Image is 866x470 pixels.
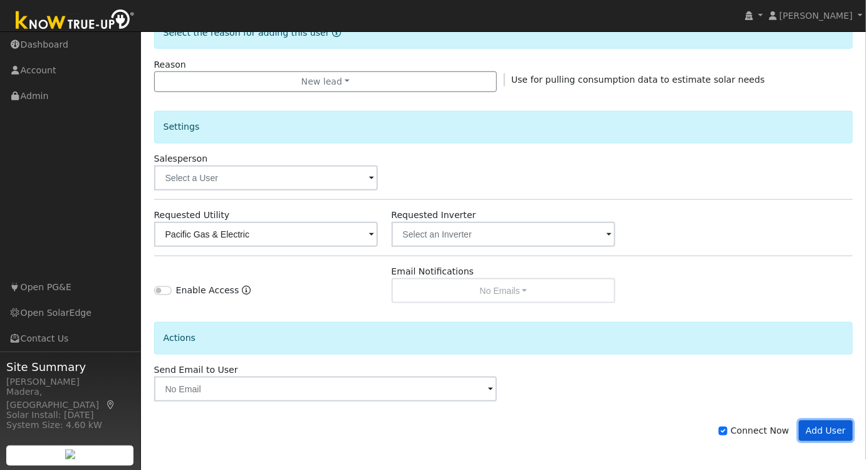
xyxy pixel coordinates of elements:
[154,322,853,354] div: Actions
[154,58,186,71] label: Reason
[719,424,789,437] label: Connect Now
[9,7,141,35] img: Know True-Up
[6,385,134,412] div: Madera, [GEOGRAPHIC_DATA]
[154,111,853,143] div: Settings
[6,375,134,389] div: [PERSON_NAME]
[511,75,765,85] span: Use for pulling consumption data to estimate solar needs
[154,222,378,247] input: Select a Utility
[105,400,117,410] a: Map
[392,209,476,222] label: Requested Inverter
[719,427,728,436] input: Connect Now
[392,265,474,278] label: Email Notifications
[65,449,75,459] img: retrieve
[154,165,378,191] input: Select a User
[799,420,853,442] button: Add User
[154,152,208,165] label: Salesperson
[392,222,616,247] input: Select an Inverter
[6,419,134,432] div: System Size: 4.60 kW
[154,363,238,377] label: Send Email to User
[154,17,853,49] div: Select the reason for adding this user
[6,409,134,422] div: Solar Install: [DATE]
[780,11,853,21] span: [PERSON_NAME]
[330,28,342,38] a: Reason for new user
[154,377,497,402] input: No Email
[176,284,239,297] label: Enable Access
[154,209,230,222] label: Requested Utility
[154,71,497,93] button: New lead
[242,284,251,303] a: Enable Access
[6,358,134,375] span: Site Summary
